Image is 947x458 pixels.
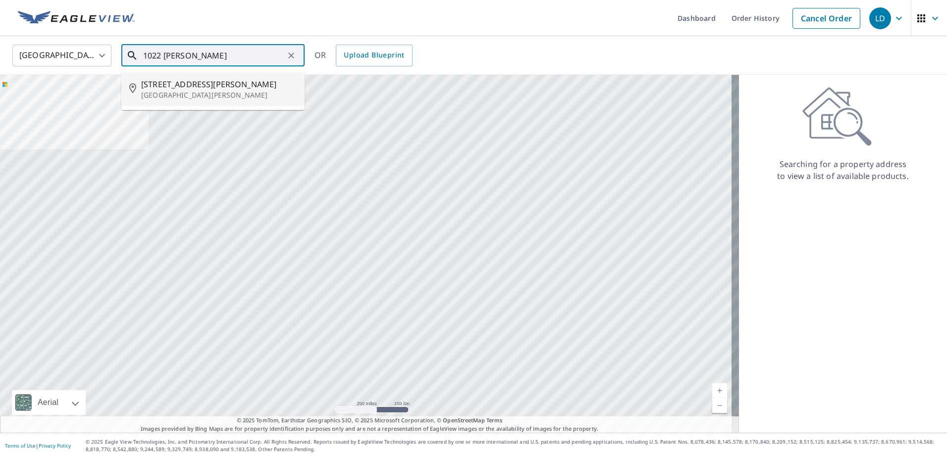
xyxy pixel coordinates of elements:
[336,45,412,66] a: Upload Blueprint
[792,8,860,29] a: Cancel Order
[18,11,135,26] img: EV Logo
[35,390,61,415] div: Aerial
[141,90,297,100] p: [GEOGRAPHIC_DATA][PERSON_NAME]
[12,390,86,415] div: Aerial
[5,443,71,449] p: |
[777,158,909,182] p: Searching for a property address to view a list of available products.
[143,42,284,69] input: Search by address or latitude-longitude
[141,78,297,90] span: [STREET_ADDRESS][PERSON_NAME]
[315,45,413,66] div: OR
[712,398,727,413] a: Current Level 5, Zoom Out
[443,416,484,424] a: OpenStreetMap
[869,7,891,29] div: LD
[284,49,298,62] button: Clear
[86,438,942,453] p: © 2025 Eagle View Technologies, Inc. and Pictometry International Corp. All Rights Reserved. Repo...
[12,42,111,69] div: [GEOGRAPHIC_DATA]
[712,383,727,398] a: Current Level 5, Zoom In
[344,49,404,61] span: Upload Blueprint
[486,416,503,424] a: Terms
[5,442,36,449] a: Terms of Use
[237,416,503,425] span: © 2025 TomTom, Earthstar Geographics SIO, © 2025 Microsoft Corporation, ©
[39,442,71,449] a: Privacy Policy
